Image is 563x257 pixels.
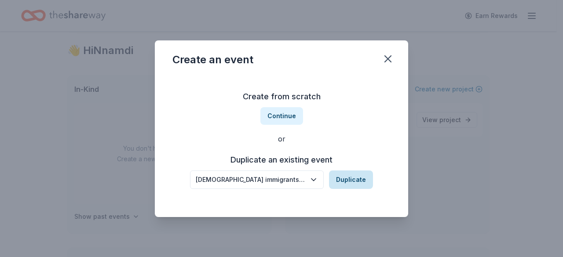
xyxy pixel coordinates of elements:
[172,53,253,67] div: Create an event
[172,90,391,104] h3: Create from scratch
[329,170,373,189] button: Duplicate
[190,170,324,189] button: [DEMOGRAPHIC_DATA] immigrants professional summit
[196,174,306,185] div: [DEMOGRAPHIC_DATA] immigrants professional summit
[172,134,391,144] div: or
[190,153,373,167] h3: Duplicate an existing event
[260,107,303,125] button: Continue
